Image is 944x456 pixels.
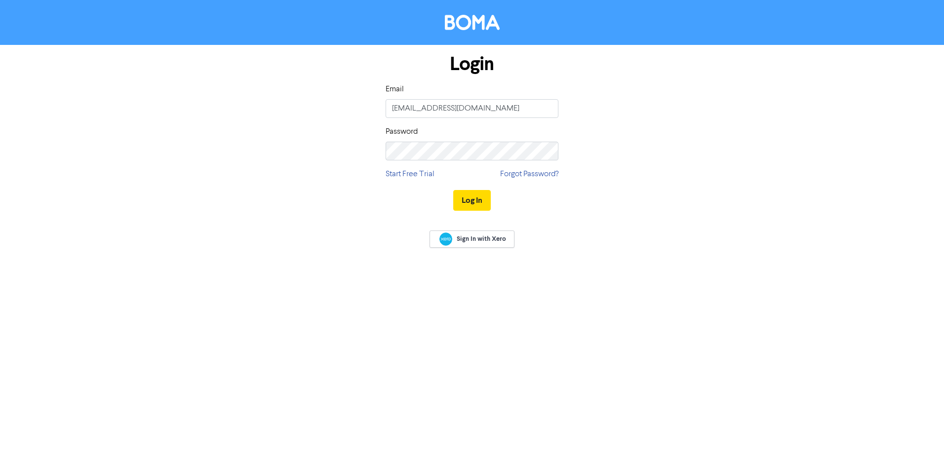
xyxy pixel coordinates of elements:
[500,168,558,180] a: Forgot Password?
[445,15,500,30] img: BOMA Logo
[386,53,558,76] h1: Login
[439,232,452,246] img: Xero logo
[386,83,404,95] label: Email
[457,234,506,243] span: Sign In with Xero
[386,126,418,138] label: Password
[386,168,434,180] a: Start Free Trial
[453,190,491,211] button: Log In
[430,230,514,248] a: Sign In with Xero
